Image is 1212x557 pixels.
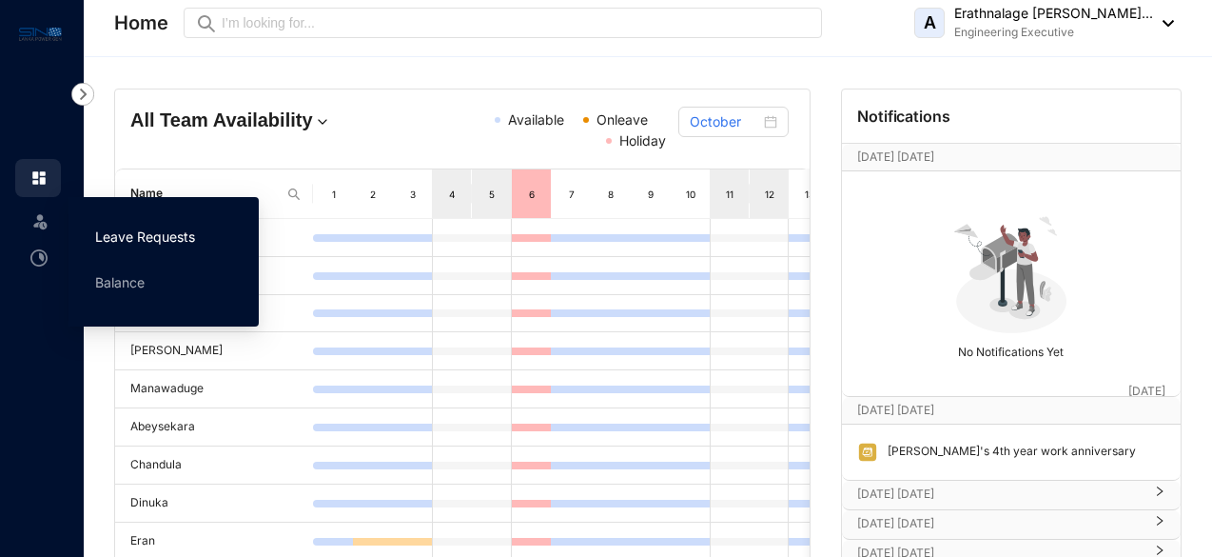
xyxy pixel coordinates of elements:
p: No Notifications Yet [848,337,1175,362]
p: Erathnalage [PERSON_NAME]... [954,4,1153,23]
td: Abeysekara [115,408,313,447]
p: Notifications [857,105,950,128]
p: Home [114,10,168,36]
div: 9 [643,185,658,204]
img: nav-icon-right.af6afadce00d159da59955279c43614e.svg [71,83,94,106]
span: right [1154,493,1165,497]
p: Engineering Executive [954,23,1153,42]
div: 4 [444,185,459,204]
div: 6 [524,185,539,204]
td: [PERSON_NAME] [115,332,313,370]
div: [DATE] [DATE] [842,510,1181,539]
div: 1 [326,185,342,204]
p: [DATE] [DATE] [857,514,1143,533]
div: 12 [762,185,777,204]
p: [DATE] [DATE] [857,401,1128,420]
div: [DATE] [DATE][DATE] [842,397,1181,424]
span: A [924,14,936,31]
div: 10 [683,185,698,204]
div: 3 [405,185,420,204]
span: right [1154,552,1165,556]
img: dropdown.780994ddfa97fca24b89f58b1de131fa.svg [313,112,332,131]
img: logo [19,23,62,45]
a: Leave Requests [95,229,195,245]
input: I’m looking for... [222,12,811,33]
td: Manawaduge [115,370,313,408]
img: search.8ce656024d3affaeffe32e5b30621cb7.svg [286,187,302,202]
h4: All Team Availability [130,107,351,133]
td: Dinuka [115,485,313,523]
div: 5 [484,185,499,204]
div: [DATE] [DATE] [842,481,1181,509]
img: anniversary.d4fa1ee0abd6497b2d89d817e415bd57.svg [857,442,878,463]
input: Select month [690,111,760,132]
img: home.c6720e0a13eba0172344.svg [30,169,48,187]
div: 11 [722,185,737,204]
a: Balance [95,274,145,290]
div: 2 [365,185,381,204]
span: Available [508,111,564,128]
span: Onleave [596,111,648,128]
span: right [1154,523,1165,527]
td: Chandula [115,447,313,485]
img: leave-unselected.2934df6273408c3f84d9.svg [30,211,49,230]
p: [DATE] [DATE] [857,485,1143,504]
p: [DATE] [DATE] [857,148,1128,167]
img: time-attendance-unselected.8aad090b53826881fffb.svg [30,249,48,267]
li: Home [15,159,61,197]
span: Holiday [619,132,666,149]
img: no-notification-yet.99f61bb71409b19b567a5111f7a484a1.svg [946,206,1077,337]
div: 13 [802,185,817,204]
div: 7 [564,185,579,204]
span: Name [130,185,279,203]
div: 8 [603,185,618,204]
img: dropdown-black.8e83cc76930a90b1a4fdb6d089b7bf3a.svg [1153,20,1174,27]
li: Time Attendance [15,239,61,277]
p: [DATE] [1128,382,1165,401]
p: [PERSON_NAME]'s 4th year work anniversary [878,442,1136,463]
div: [DATE] [DATE][DATE] [842,144,1181,170]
